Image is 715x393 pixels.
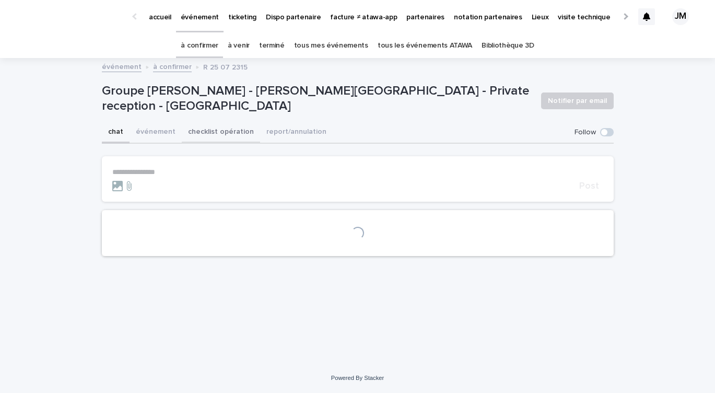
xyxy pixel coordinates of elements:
button: checklist opération [182,122,260,144]
a: à venir [228,33,250,58]
button: report/annulation [260,122,333,144]
span: Post [579,181,599,191]
div: JM [672,8,689,25]
button: Notifier par email [541,93,614,109]
p: Groupe [PERSON_NAME] - [PERSON_NAME][GEOGRAPHIC_DATA] - Private reception - [GEOGRAPHIC_DATA] [102,84,533,114]
span: Notifier par email [548,96,607,106]
button: événement [130,122,182,144]
button: Post [575,181,603,191]
a: Powered By Stacker [331,375,384,381]
p: Follow [575,128,596,137]
a: à confirmer [153,60,192,72]
a: événement [102,60,142,72]
img: Ls34BcGeRexTGTNfXpUC [21,6,122,27]
a: terminé [259,33,285,58]
a: tous les événements ATAWA [378,33,472,58]
a: à confirmer [181,33,218,58]
a: tous mes événements [294,33,368,58]
a: Bibliothèque 3D [482,33,534,58]
p: R 25 07 2315 [203,61,248,72]
button: chat [102,122,130,144]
